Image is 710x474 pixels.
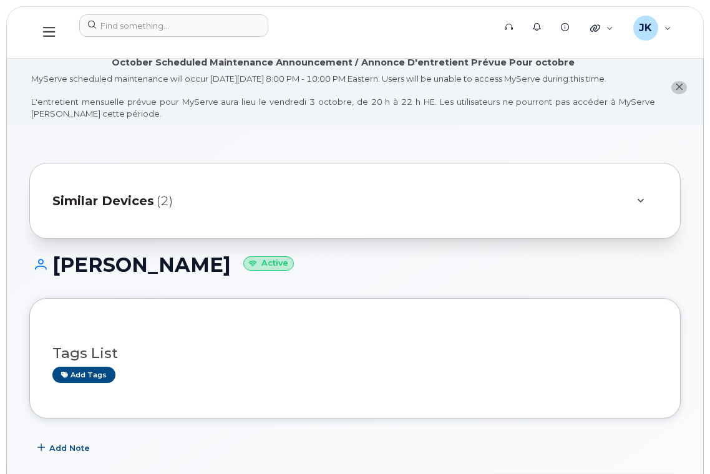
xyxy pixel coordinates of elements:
small: Active [243,256,294,271]
button: close notification [671,81,687,94]
h1: [PERSON_NAME] [29,254,681,276]
button: Add Note [29,437,100,460]
h3: Tags List [52,346,658,361]
span: (2) [157,192,173,210]
span: Add Note [49,442,90,454]
span: Similar Devices [52,192,154,210]
div: MyServe scheduled maintenance will occur [DATE][DATE] 8:00 PM - 10:00 PM Eastern. Users will be u... [31,73,655,119]
a: Add tags [52,367,115,382]
div: October Scheduled Maintenance Announcement / Annonce D'entretient Prévue Pour octobre [112,56,575,69]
